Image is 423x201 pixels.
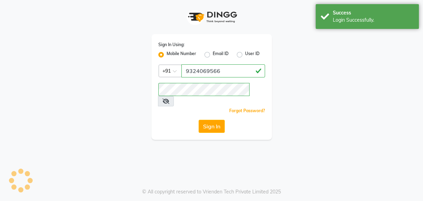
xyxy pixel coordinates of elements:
[213,51,229,59] label: Email ID
[158,83,250,96] input: Username
[199,120,225,133] button: Sign In
[333,17,414,24] div: Login Successfully.
[245,51,260,59] label: User ID
[184,7,239,27] img: logo1.svg
[167,51,196,59] label: Mobile Number
[229,108,265,113] a: Forgot Password?
[181,64,265,77] input: Username
[158,42,184,48] label: Sign In Using:
[333,9,414,17] div: Success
